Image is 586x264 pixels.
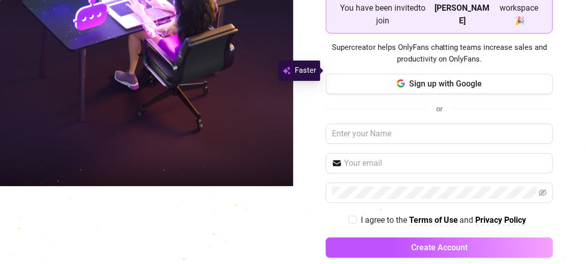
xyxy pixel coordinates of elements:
span: and [460,215,476,225]
span: I agree to the [361,215,409,225]
span: workspace 🎉 [494,2,544,27]
a: Terms of Use [409,215,458,226]
strong: Terms of Use [409,215,458,225]
input: Your email [344,157,547,169]
span: Faster [295,65,316,77]
span: Supercreator helps OnlyFans chatting teams increase sales and productivity on OnlyFans. [326,42,553,66]
strong: [PERSON_NAME] [435,3,490,25]
span: You have been invited to join [334,2,430,27]
input: Enter your Name [326,124,553,144]
button: Create Account [326,238,553,258]
img: svg%3e [283,65,291,77]
span: Sign up with Google [409,79,482,89]
span: eye-invisible [539,189,547,197]
a: Privacy Policy [476,215,527,226]
button: Sign up with Google [326,74,553,94]
span: or [436,104,443,113]
span: Create Account [411,243,468,252]
strong: Privacy Policy [476,215,527,225]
